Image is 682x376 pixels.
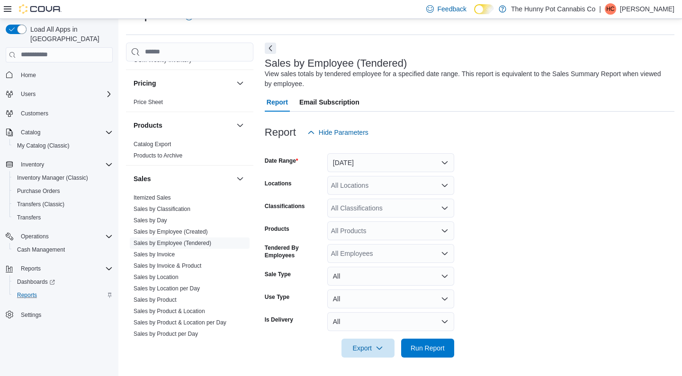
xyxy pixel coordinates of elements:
span: Catalog [21,129,40,136]
a: Dashboards [13,276,59,288]
span: My Catalog (Classic) [17,142,70,149]
span: Reports [17,263,113,274]
button: Reports [2,262,117,275]
span: Inventory [21,161,44,168]
button: Pricing [134,79,233,88]
span: Inventory Manager (Classic) [17,174,88,182]
div: Pricing [126,96,253,112]
button: All [327,312,454,331]
a: Transfers (Classic) [13,199,68,210]
span: Load All Apps in [GEOGRAPHIC_DATA] [27,25,113,44]
button: All [327,289,454,308]
button: Users [2,87,117,101]
span: Customers [17,107,113,119]
span: Export [347,339,389,358]
a: Sales by Product & Location per Day [134,319,226,326]
span: Settings [21,311,41,319]
span: Reports [17,291,37,299]
label: Tendered By Employees [265,244,323,259]
button: Customers [2,106,117,120]
button: Sales [234,173,246,184]
p: The Hunny Pot Cannabis Co [511,3,595,15]
button: All [327,267,454,286]
button: Open list of options [441,182,449,189]
button: Export [341,339,395,358]
a: Sales by Product per Day [134,331,198,337]
span: Transfers [13,212,113,223]
h3: Report [265,127,296,138]
a: Sales by Product & Location [134,308,205,315]
p: | [599,3,601,15]
label: Classifications [265,202,305,210]
div: Hugh Cole [605,3,616,15]
button: Pricing [234,78,246,89]
div: Sales [126,192,253,343]
h3: Products [134,121,162,130]
span: Reports [21,265,41,272]
span: Hide Parameters [319,128,368,137]
label: Locations [265,180,292,187]
a: My Catalog (Classic) [13,140,73,151]
span: HC [606,3,614,15]
a: Purchase Orders [13,185,64,197]
input: Dark Mode [474,4,494,14]
button: Open list of options [441,204,449,212]
span: Transfers (Classic) [13,199,113,210]
label: Date Range [265,157,298,165]
a: Sales by Invoice & Product [134,262,201,269]
span: Feedback [438,4,467,14]
p: [PERSON_NAME] [620,3,674,15]
label: Use Type [265,293,289,301]
button: [DATE] [327,153,454,172]
a: Sales by Employee (Created) [134,228,208,235]
span: Settings [17,308,113,320]
span: My Catalog (Classic) [13,140,113,151]
span: Run Report [411,343,445,353]
span: Operations [17,231,113,242]
span: Cash Management [13,244,113,255]
button: Purchase Orders [9,184,117,198]
button: Home [2,68,117,82]
h3: Sales [134,174,151,184]
button: Users [17,88,39,100]
button: Transfers (Classic) [9,198,117,211]
span: Cash Management [17,246,65,254]
button: Catalog [17,127,44,138]
nav: Complex example [6,64,113,346]
a: Home [17,70,40,81]
span: Customers [21,110,48,117]
span: Catalog [17,127,113,138]
a: Settings [17,309,45,321]
span: Home [17,69,113,81]
div: OCM [126,54,253,70]
button: Open list of options [441,250,449,257]
span: Dashboards [13,276,113,288]
h3: Sales by Employee (Tendered) [265,58,407,69]
span: Users [21,90,36,98]
a: Transfers [13,212,45,223]
button: Run Report [401,339,454,358]
button: Hide Parameters [304,123,372,142]
a: Sales by Location [134,274,179,280]
a: Sales by Employee (Tendered) [134,240,211,246]
a: Customers [17,108,52,119]
button: Products [234,120,246,131]
a: Reports [13,289,41,301]
h3: Pricing [134,79,156,88]
button: Operations [2,230,117,243]
label: Sale Type [265,271,291,278]
a: Inventory Manager (Classic) [13,172,92,184]
span: Inventory [17,159,113,170]
a: Catalog Export [134,141,171,148]
span: Transfers [17,214,41,221]
button: Reports [9,289,117,302]
label: Is Delivery [265,316,293,324]
button: Inventory Manager (Classic) [9,171,117,184]
label: Products [265,225,289,233]
button: Open list of options [441,227,449,235]
a: Sales by Invoice [134,251,175,258]
a: Sales by Classification [134,206,190,212]
button: Cash Management [9,243,117,256]
button: Reports [17,263,45,274]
